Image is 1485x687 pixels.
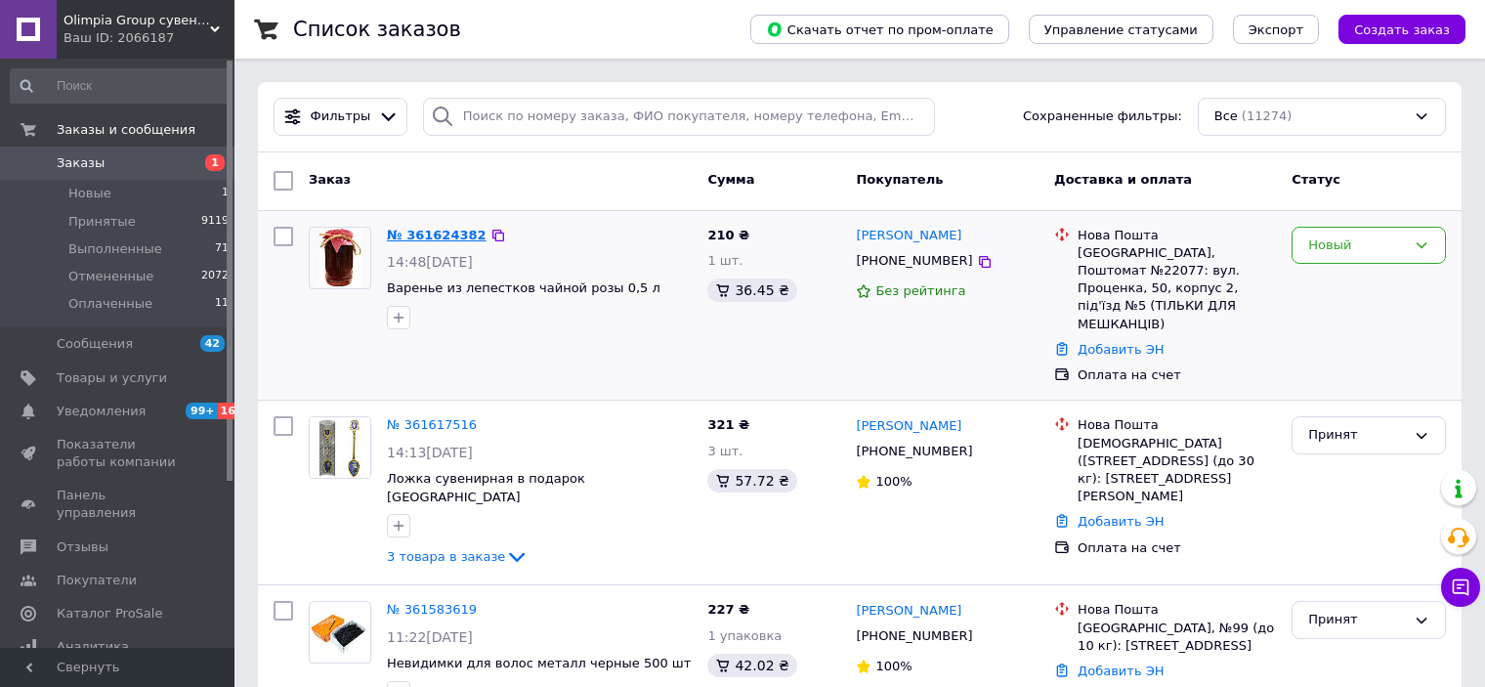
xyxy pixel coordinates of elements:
[1078,244,1276,333] div: [GEOGRAPHIC_DATA], Поштомат №22077: вул. Проценка, 50, корпус 2, під'їзд №5 (ТІЛЬКИ ДЛЯ МЕШКАНЦІВ)
[68,240,162,258] span: Выполненные
[222,185,229,202] span: 1
[57,572,137,589] span: Покупатели
[309,601,371,664] a: Фото товару
[1319,21,1465,36] a: Создать заказ
[309,416,371,479] a: Фото товару
[856,417,961,436] a: [PERSON_NAME]
[423,98,935,136] input: Поиск по номеру заказа, ФИО покупателя, номеру телефона, Email, номеру накладной
[387,471,585,504] a: Ложка сувенирная в подарок [GEOGRAPHIC_DATA]
[387,602,477,617] a: № 361583619
[387,228,487,242] a: № 361624382
[57,538,108,556] span: Отзывы
[875,659,912,673] span: 100%
[1078,514,1164,529] a: Добавить ЭН
[309,227,371,289] a: Фото товару
[387,656,691,670] a: Невидимки для волос металл черные 500 шт
[1292,172,1340,187] span: Статус
[200,335,225,352] span: 42
[311,107,371,126] span: Фильтры
[1078,416,1276,434] div: Нова Пошта
[1078,601,1276,619] div: Нова Пошта
[1354,22,1450,37] span: Создать заказ
[201,268,229,285] span: 2072
[387,549,505,564] span: 3 товара в заказе
[387,629,473,645] span: 11:22[DATE]
[387,445,473,460] span: 14:13[DATE]
[707,469,796,493] div: 57.72 ₴
[1308,610,1406,630] div: Принят
[1078,435,1276,506] div: [DEMOGRAPHIC_DATA] ([STREET_ADDRESS] (до 30 кг): [STREET_ADDRESS][PERSON_NAME]
[856,172,943,187] span: Покупатель
[57,335,133,353] span: Сообщения
[218,403,240,419] span: 16
[293,18,461,41] h1: Список заказов
[766,21,994,38] span: Скачать отчет по пром-оплате
[1214,107,1238,126] span: Все
[64,29,234,47] div: Ваш ID: 2066187
[856,602,961,621] a: [PERSON_NAME]
[215,240,229,258] span: 71
[57,605,162,623] span: Каталог ProSale
[707,172,754,187] span: Сумма
[57,403,146,420] span: Уведомления
[387,549,529,564] a: 3 товара в заказе
[1308,425,1406,446] div: Принят
[57,154,105,172] span: Заказы
[1441,568,1480,607] button: Чат с покупателем
[856,227,961,245] a: [PERSON_NAME]
[310,611,370,655] img: Фото товару
[1078,342,1164,357] a: Добавить ЭН
[186,403,218,419] span: 99+
[68,268,153,285] span: Отмененные
[707,602,749,617] span: 227 ₴
[57,487,181,522] span: Панель управления
[707,628,782,643] span: 1 упаковка
[310,417,370,478] img: Фото товару
[318,228,361,288] img: Фото товару
[387,280,660,295] a: Варенье из лепестков чайной розы 0,5 л
[57,369,167,387] span: Товары и услуги
[57,121,195,139] span: Заказы и сообщения
[1233,15,1319,44] button: Экспорт
[856,628,972,643] span: [PHONE_NUMBER]
[707,228,749,242] span: 210 ₴
[309,172,351,187] span: Заказ
[1308,236,1406,256] div: Новый
[1078,620,1276,655] div: [GEOGRAPHIC_DATA], №99 (до 10 кг): [STREET_ADDRESS]
[215,295,229,313] span: 11
[68,295,152,313] span: Оплаченные
[57,436,181,471] span: Показатели работы компании
[64,12,210,29] span: Olimpia Group сувениры и бижутерия оптом
[1078,664,1164,678] a: Добавить ЭН
[1078,366,1276,384] div: Оплата на счет
[1249,22,1303,37] span: Экспорт
[875,474,912,489] span: 100%
[1023,107,1182,126] span: Сохраненные фильтры:
[1029,15,1213,44] button: Управление статусами
[1078,227,1276,244] div: Нова Пошта
[1338,15,1465,44] button: Создать заказ
[1078,539,1276,557] div: Оплата на счет
[387,254,473,270] span: 14:48[DATE]
[707,253,742,268] span: 1 шт.
[68,213,136,231] span: Принятые
[707,417,749,432] span: 321 ₴
[205,154,225,171] span: 1
[750,15,1009,44] button: Скачать отчет по пром-оплате
[201,213,229,231] span: 9119
[1044,22,1198,37] span: Управление статусами
[10,68,231,104] input: Поиск
[1054,172,1192,187] span: Доставка и оплата
[68,185,111,202] span: Новые
[707,279,796,302] div: 36.45 ₴
[57,638,129,656] span: Аналитика
[856,444,972,458] span: [PHONE_NUMBER]
[387,417,477,432] a: № 361617516
[707,444,742,458] span: 3 шт.
[707,654,796,677] div: 42.02 ₴
[875,283,965,298] span: Без рейтинга
[1242,108,1293,123] span: (11274)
